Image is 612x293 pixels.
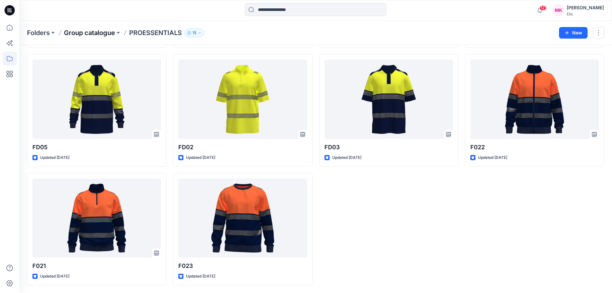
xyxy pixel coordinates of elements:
div: [PERSON_NAME] [567,4,604,12]
p: F022 [470,143,599,152]
p: F021 [32,261,161,270]
span: 12 [539,5,546,11]
a: FD02 [178,60,307,139]
a: F021 [32,179,161,258]
button: 15 [184,28,204,37]
a: Group catalogue [64,28,115,37]
a: F023 [178,179,307,258]
div: MK [553,5,564,16]
p: Updated [DATE] [186,154,215,161]
button: New [559,27,588,39]
a: Folders [27,28,50,37]
p: PROESSENTIALS [129,28,182,37]
p: Updated [DATE] [332,154,361,161]
p: FD03 [324,143,453,152]
p: Updated [DATE] [40,154,69,161]
p: FD05 [32,143,161,152]
p: FD02 [178,143,307,152]
p: 15 [192,29,196,36]
a: F022 [470,60,599,139]
p: Updated [DATE] [186,273,215,280]
a: FD05 [32,60,161,139]
a: FD03 [324,60,453,139]
p: Updated [DATE] [478,154,507,161]
p: F023 [178,261,307,270]
div: Elis [567,12,604,16]
p: Updated [DATE] [40,273,69,280]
